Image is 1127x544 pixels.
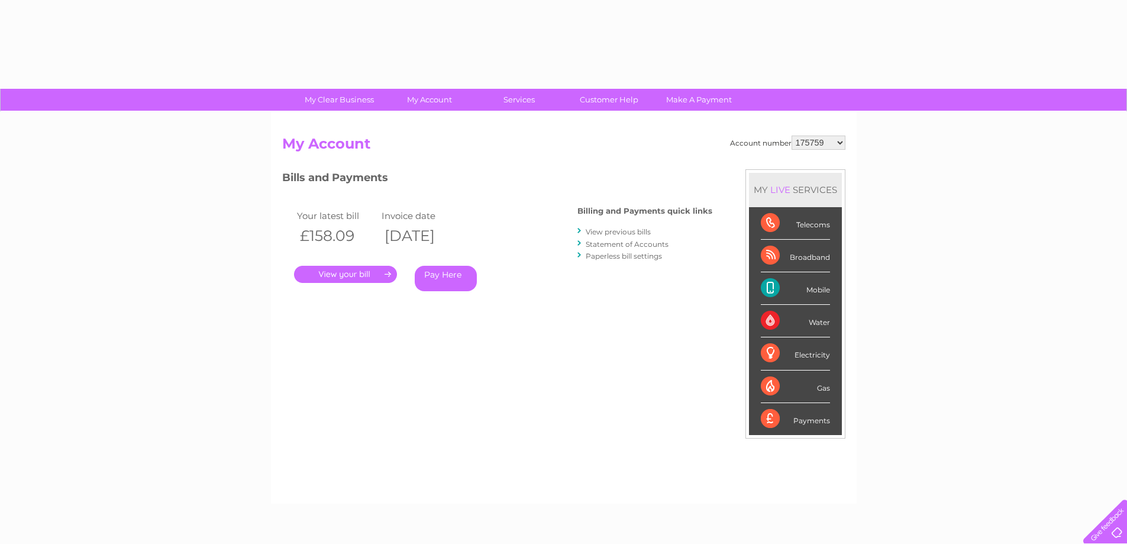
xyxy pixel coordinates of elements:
a: Paperless bill settings [586,252,662,260]
th: [DATE] [379,224,464,248]
a: Customer Help [560,89,658,111]
a: Make A Payment [650,89,748,111]
a: Statement of Accounts [586,240,669,249]
a: . [294,266,397,283]
a: View previous bills [586,227,651,236]
h3: Bills and Payments [282,169,712,190]
a: Pay Here [415,266,477,291]
div: MY SERVICES [749,173,842,207]
td: Invoice date [379,208,464,224]
div: Payments [761,403,830,435]
div: Water [761,305,830,337]
div: Telecoms [761,207,830,240]
div: Electricity [761,337,830,370]
div: Gas [761,371,830,403]
div: LIVE [768,184,793,195]
h4: Billing and Payments quick links [577,207,712,215]
div: Mobile [761,272,830,305]
div: Broadband [761,240,830,272]
th: £158.09 [294,224,379,248]
a: Services [470,89,568,111]
td: Your latest bill [294,208,379,224]
div: Account number [730,136,845,150]
a: My Clear Business [290,89,388,111]
h2: My Account [282,136,845,158]
a: My Account [380,89,478,111]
